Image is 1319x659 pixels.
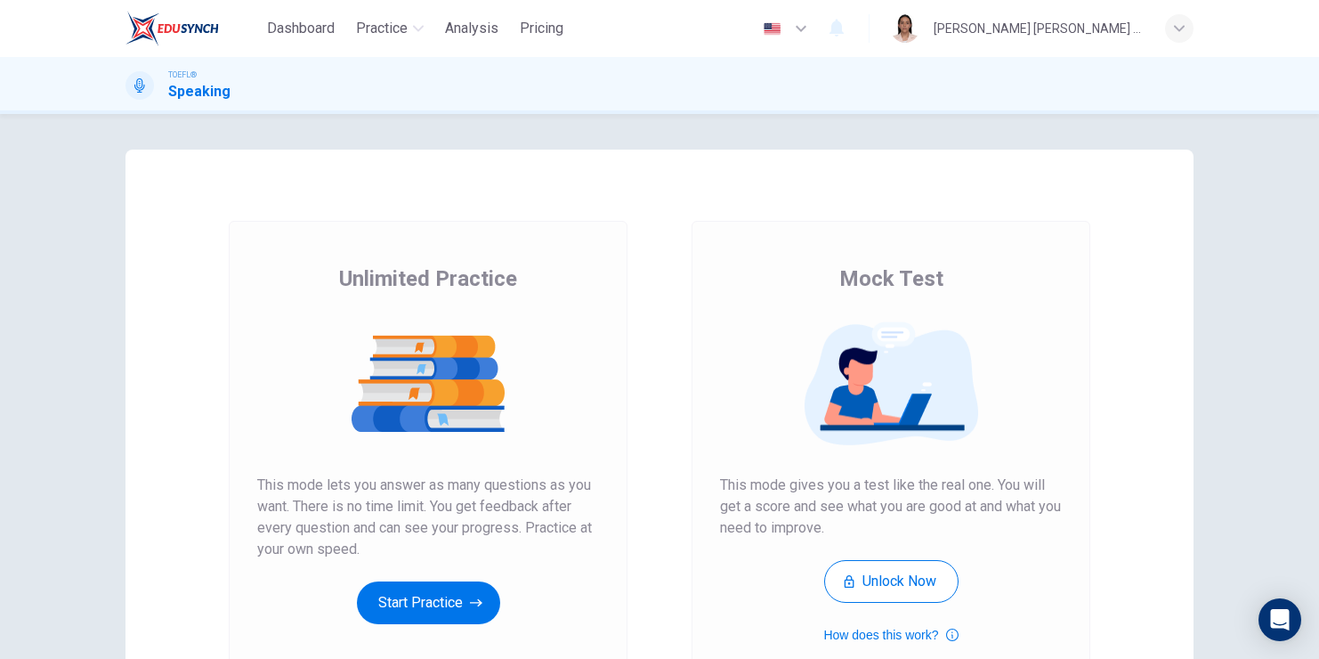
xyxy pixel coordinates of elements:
[125,11,260,46] a: EduSynch logo
[823,624,958,646] button: How does this work?
[168,69,197,81] span: TOEFL®
[513,12,570,45] button: Pricing
[824,560,959,603] button: Unlock Now
[125,11,219,46] img: EduSynch logo
[1258,598,1301,641] div: Open Intercom Messenger
[445,18,498,39] span: Analysis
[356,18,408,39] span: Practice
[267,18,335,39] span: Dashboard
[761,22,783,36] img: en
[349,12,431,45] button: Practice
[891,14,919,43] img: Profile picture
[357,582,500,624] button: Start Practice
[520,18,563,39] span: Pricing
[260,12,342,45] button: Dashboard
[438,12,506,45] button: Analysis
[168,81,231,102] h1: Speaking
[839,264,943,293] span: Mock Test
[257,475,599,560] span: This mode lets you answer as many questions as you want. There is no time limit. You get feedback...
[934,18,1144,39] div: [PERSON_NAME] [PERSON_NAME] [PERSON_NAME]
[720,475,1062,539] span: This mode gives you a test like the real one. You will get a score and see what you are good at a...
[339,264,517,293] span: Unlimited Practice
